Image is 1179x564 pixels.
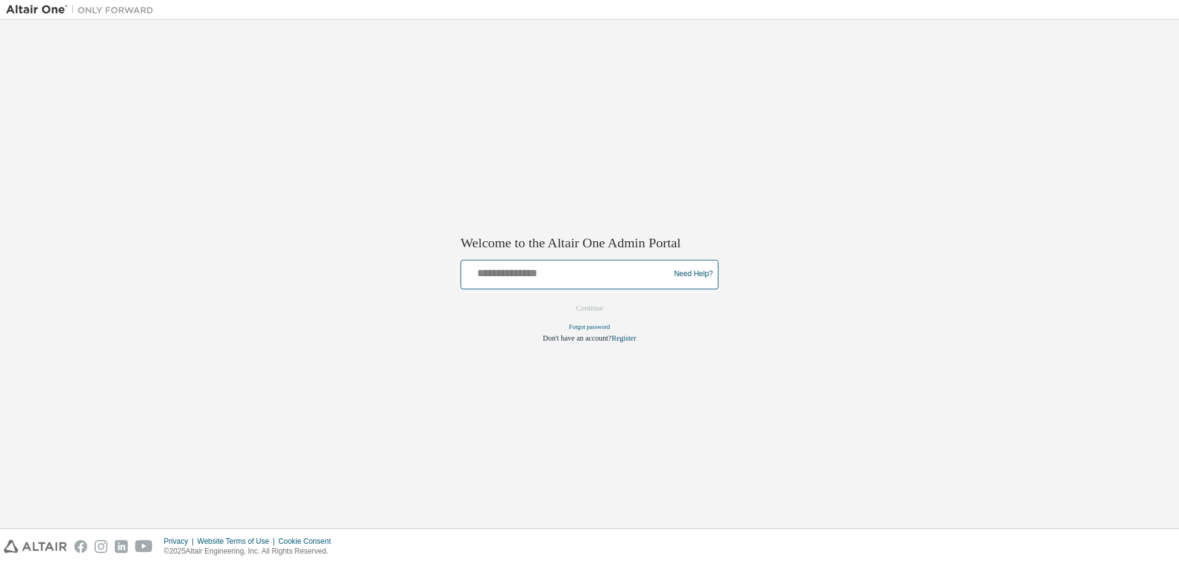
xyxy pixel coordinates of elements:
a: Forgot password [569,323,610,330]
img: youtube.svg [135,540,153,553]
img: Altair One [6,4,160,16]
p: © 2025 Altair Engineering, Inc. All Rights Reserved. [164,546,338,557]
img: instagram.svg [95,540,107,553]
div: Privacy [164,536,197,546]
img: altair_logo.svg [4,540,67,553]
h2: Welcome to the Altair One Admin Portal [461,235,718,252]
a: Register [612,334,636,342]
div: Cookie Consent [278,536,338,546]
img: facebook.svg [74,540,87,553]
span: Don't have an account? [543,334,612,342]
div: Website Terms of Use [197,536,278,546]
img: linkedin.svg [115,540,128,553]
